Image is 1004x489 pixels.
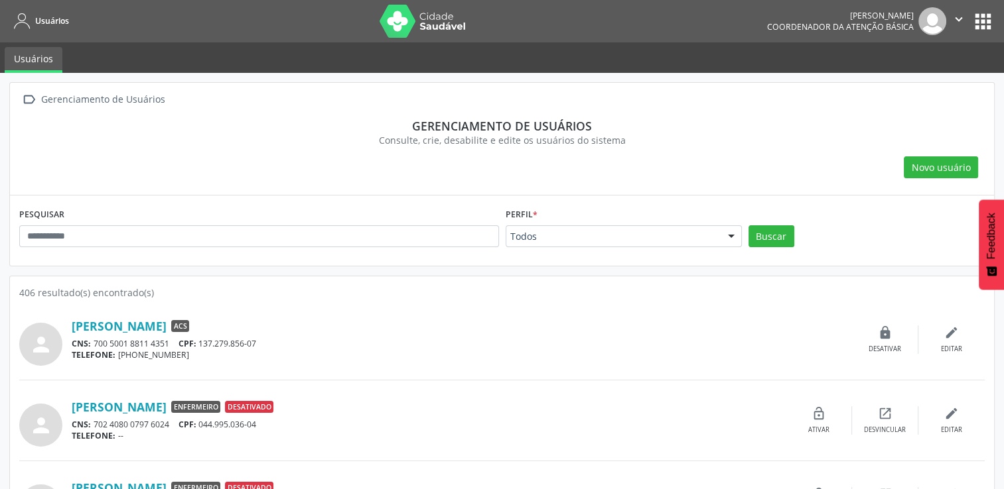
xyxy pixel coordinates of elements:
[19,205,64,225] label: PESQUISAR
[946,7,971,35] button: 
[979,199,1004,290] button: Feedback - Mostrar pesquisa
[864,425,906,435] div: Desvincular
[29,133,975,147] div: Consulte, crie, desabilite e edite os usuários do sistema
[944,406,959,421] i: edit
[38,90,167,109] div: Gerenciamento de Usuários
[878,406,893,421] i: open_in_new
[72,338,852,349] div: 700 5001 8811 4351 137.279.856-07
[72,419,786,430] div: 702 4080 0797 6024 044.995.036-04
[952,12,966,27] i: 
[72,430,115,441] span: TELEFONE:
[72,419,91,430] span: CNS:
[19,286,985,299] div: 406 resultado(s) encontrado(s)
[912,160,971,174] span: Novo usuário
[904,156,978,179] button: Novo usuário
[29,119,975,133] div: Gerenciamento de usuários
[179,419,196,430] span: CPF:
[171,320,189,332] span: ACS
[808,425,829,435] div: Ativar
[506,205,538,225] label: Perfil
[971,10,995,33] button: apps
[941,425,962,435] div: Editar
[944,325,959,340] i: edit
[72,400,167,414] a: [PERSON_NAME]
[510,230,715,243] span: Todos
[918,7,946,35] img: img
[869,345,901,354] div: Desativar
[72,349,115,360] span: TELEFONE:
[179,338,196,349] span: CPF:
[767,21,914,32] span: Coordenador da Atenção Básica
[19,90,167,109] a:  Gerenciamento de Usuários
[225,401,273,413] span: Desativado
[5,47,62,73] a: Usuários
[72,349,852,360] div: [PHONE_NUMBER]
[35,15,69,27] span: Usuários
[985,213,997,259] span: Feedback
[72,338,91,349] span: CNS:
[749,225,794,248] button: Buscar
[812,406,826,421] i: lock_open
[767,10,914,21] div: [PERSON_NAME]
[171,401,220,413] span: Enfermeiro
[9,10,69,32] a: Usuários
[29,413,53,437] i: person
[878,325,893,340] i: lock
[941,345,962,354] div: Editar
[72,430,786,441] div: --
[72,319,167,333] a: [PERSON_NAME]
[19,90,38,109] i: 
[29,333,53,356] i: person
